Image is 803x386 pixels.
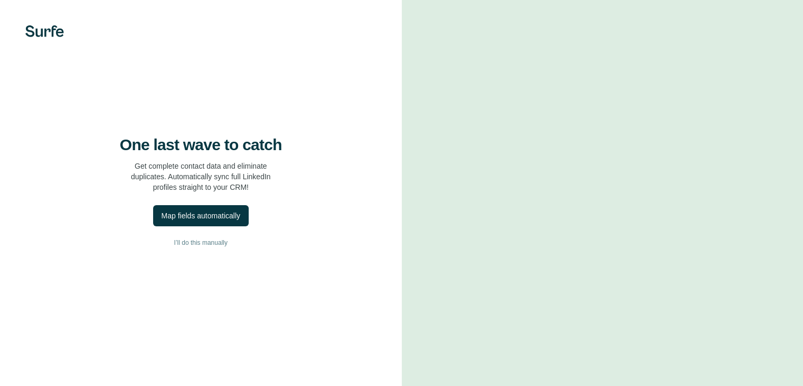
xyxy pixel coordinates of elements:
div: Map fields automatically [162,210,240,221]
span: I’ll do this manually [174,238,228,247]
h4: One last wave to catch [120,135,282,154]
p: Get complete contact data and eliminate duplicates. Automatically sync full LinkedIn profiles str... [131,161,271,192]
button: Map fields automatically [153,205,249,226]
img: Surfe's logo [25,25,64,37]
button: I’ll do this manually [21,235,381,251]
